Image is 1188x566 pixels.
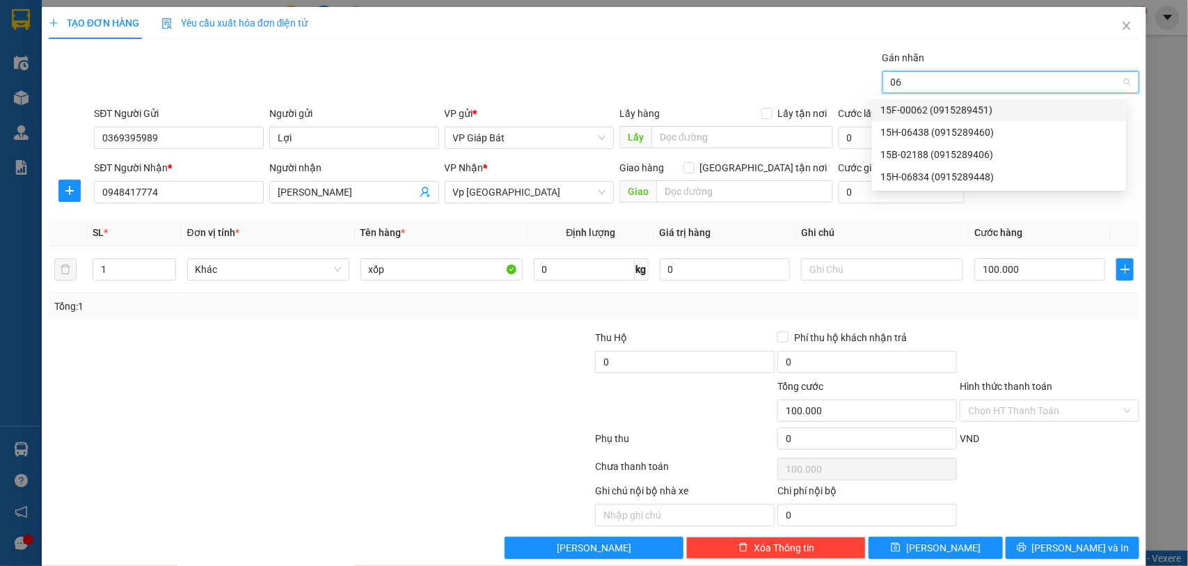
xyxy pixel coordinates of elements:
button: delete [54,258,77,281]
div: Ghi chú nội bộ nhà xe [595,483,775,504]
span: Lấy tận nơi [773,106,833,121]
span: Thu Hộ [595,332,627,343]
div: SĐT Người Nhận [94,160,264,175]
span: [PERSON_NAME] [906,540,981,556]
div: Phụ thu [594,431,777,455]
span: [PERSON_NAME] [557,540,631,556]
span: Khác [196,259,341,280]
span: SL [93,227,104,238]
div: 15H-06834 (0915289448) [872,166,1126,188]
input: Nhập ghi chú [595,504,775,526]
button: save[PERSON_NAME] [869,537,1002,559]
span: save [891,542,901,553]
span: plus [1117,264,1133,275]
label: Hình thức thanh toán [960,381,1052,392]
div: 15B-02188 (0915289406) [880,147,1118,162]
span: Vp Thượng Lý [453,182,606,203]
span: plus [49,18,58,28]
div: 15B-02188 (0915289406) [872,143,1126,166]
button: plus [1116,258,1134,281]
span: Lấy hàng [619,108,660,119]
span: printer [1017,542,1027,553]
label: Gán nhãn [882,52,925,63]
div: Chưa thanh toán [594,459,777,483]
img: icon [161,18,173,29]
div: 15H-06834 (0915289448) [880,169,1118,184]
span: Giao [619,180,656,203]
input: Cước giao hàng [839,181,965,203]
span: Định lượng [567,227,616,238]
span: Xóa Thông tin [754,540,814,556]
span: [GEOGRAPHIC_DATA] tận nơi [695,160,833,175]
span: Lấy [619,126,651,148]
input: Ghi Chú [801,258,963,281]
span: Giá trị hàng [660,227,711,238]
span: user-add [420,187,431,198]
span: [PERSON_NAME] và In [1032,540,1130,556]
input: Dọc đường [656,180,833,203]
span: VP Giáp Bát [453,127,606,148]
span: close [1121,20,1132,31]
button: plus [58,180,81,202]
span: Tên hàng [361,227,406,238]
span: TẠO ĐƠN HÀNG [49,17,139,29]
input: 0 [660,258,791,281]
input: Dọc đường [651,126,833,148]
button: Close [1107,7,1146,46]
span: Tổng cước [777,381,823,392]
span: Cước hàng [974,227,1022,238]
span: VP Nhận [445,162,484,173]
button: printer[PERSON_NAME] và In [1006,537,1139,559]
span: Đơn vị tính [187,227,239,238]
div: 15H-06438 (0915289460) [872,121,1126,143]
label: Cước giao hàng [839,162,908,173]
div: 15F-00062 (0915289451) [872,99,1126,121]
button: deleteXóa Thông tin [686,537,866,559]
input: Gán nhãn [891,74,904,91]
div: 15F-00062 (0915289451) [880,102,1118,118]
span: plus [59,185,80,196]
button: [PERSON_NAME] [505,537,684,559]
div: Người nhận [269,160,439,175]
div: VP gửi [445,106,615,121]
input: VD: Bàn, Ghế [361,258,523,281]
div: Người gửi [269,106,439,121]
span: Giao hàng [619,162,664,173]
span: Yêu cầu xuất hóa đơn điện tử [161,17,308,29]
span: VND [960,433,979,444]
div: 15H-06438 (0915289460) [880,125,1118,140]
th: Ghi chú [795,219,969,246]
label: Cước lấy hàng [839,108,901,119]
div: SĐT Người Gửi [94,106,264,121]
div: Tổng: 1 [54,299,459,314]
input: Cước lấy hàng [839,127,965,149]
span: Phí thu hộ khách nhận trả [789,330,912,345]
span: kg [635,258,649,281]
span: delete [738,542,748,553]
div: Chi phí nội bộ [777,483,957,504]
